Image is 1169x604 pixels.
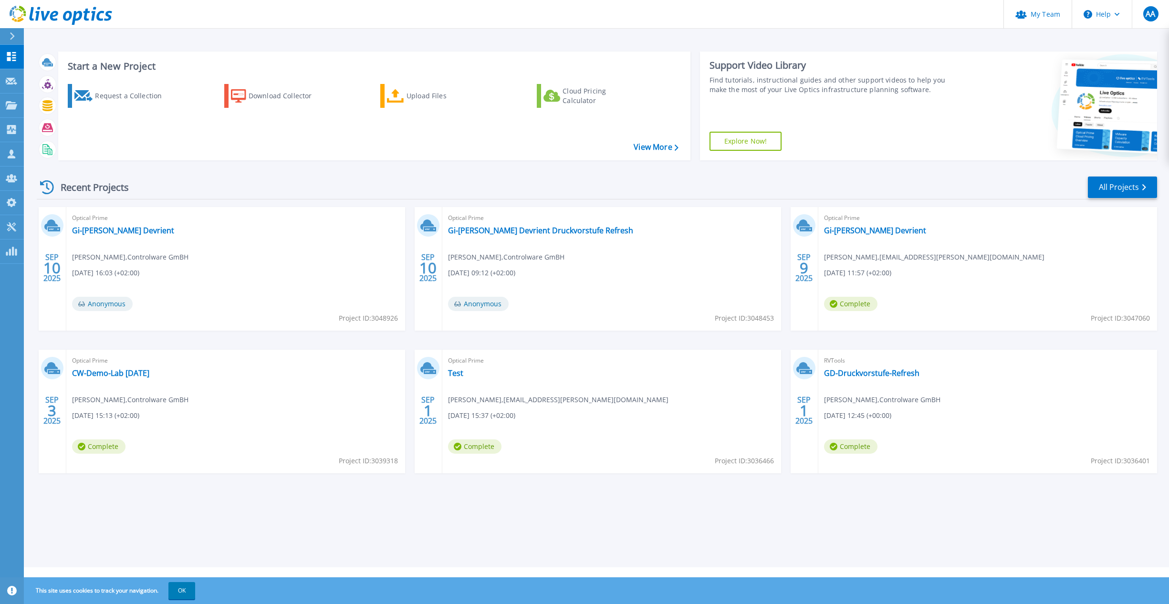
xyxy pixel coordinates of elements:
[448,297,509,311] span: Anonymous
[339,313,398,323] span: Project ID: 3048926
[824,226,926,235] a: Gi-[PERSON_NAME] Devrient
[72,226,174,235] a: Gi-[PERSON_NAME] Devrient
[824,395,940,405] span: [PERSON_NAME] , Controlware GmBH
[824,439,877,454] span: Complete
[448,268,515,278] span: [DATE] 09:12 (+02:00)
[448,410,515,421] span: [DATE] 15:37 (+02:00)
[824,297,877,311] span: Complete
[72,297,133,311] span: Anonymous
[448,252,564,262] span: [PERSON_NAME] , Controlware GmBH
[168,582,195,599] button: OK
[380,84,487,108] a: Upload Files
[448,439,501,454] span: Complete
[72,410,139,421] span: [DATE] 15:13 (+02:00)
[419,264,437,272] span: 10
[43,393,61,428] div: SEP 2025
[48,406,56,415] span: 3
[224,84,331,108] a: Download Collector
[795,250,813,285] div: SEP 2025
[72,355,399,366] span: Optical Prime
[448,355,775,366] span: Optical Prime
[715,313,774,323] span: Project ID: 3048453
[339,456,398,466] span: Project ID: 3039318
[43,264,61,272] span: 10
[448,213,775,223] span: Optical Prime
[95,86,171,105] div: Request a Collection
[448,395,668,405] span: [PERSON_NAME] , [EMAIL_ADDRESS][PERSON_NAME][DOMAIN_NAME]
[424,406,432,415] span: 1
[72,395,188,405] span: [PERSON_NAME] , Controlware GmBH
[1088,177,1157,198] a: All Projects
[715,456,774,466] span: Project ID: 3036466
[72,368,149,378] a: CW-Demo-Lab [DATE]
[1091,456,1150,466] span: Project ID: 3036401
[710,75,946,94] div: Find tutorials, instructional guides and other support videos to help you make the most of your L...
[563,86,639,105] div: Cloud Pricing Calculator
[824,252,1044,262] span: [PERSON_NAME] , [EMAIL_ADDRESS][PERSON_NAME][DOMAIN_NAME]
[419,250,437,285] div: SEP 2025
[448,226,633,235] a: Gi-[PERSON_NAME] Devrient Druckvorstufe Refresh
[72,213,399,223] span: Optical Prime
[72,252,188,262] span: [PERSON_NAME] , Controlware GmBH
[68,61,678,72] h3: Start a New Project
[634,143,678,152] a: View More
[407,86,483,105] div: Upload Files
[249,86,325,105] div: Download Collector
[800,264,808,272] span: 9
[72,268,139,278] span: [DATE] 16:03 (+02:00)
[72,439,125,454] span: Complete
[1146,10,1155,18] span: AA
[37,176,142,199] div: Recent Projects
[1091,313,1150,323] span: Project ID: 3047060
[710,59,946,72] div: Support Video Library
[800,406,808,415] span: 1
[795,393,813,428] div: SEP 2025
[419,393,437,428] div: SEP 2025
[824,355,1151,366] span: RVTools
[824,410,891,421] span: [DATE] 12:45 (+00:00)
[537,84,643,108] a: Cloud Pricing Calculator
[710,132,782,151] a: Explore Now!
[824,368,919,378] a: GD-Druckvorstufe-Refresh
[68,84,174,108] a: Request a Collection
[824,213,1151,223] span: Optical Prime
[43,250,61,285] div: SEP 2025
[448,368,463,378] a: Test
[26,582,195,599] span: This site uses cookies to track your navigation.
[824,268,891,278] span: [DATE] 11:57 (+02:00)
